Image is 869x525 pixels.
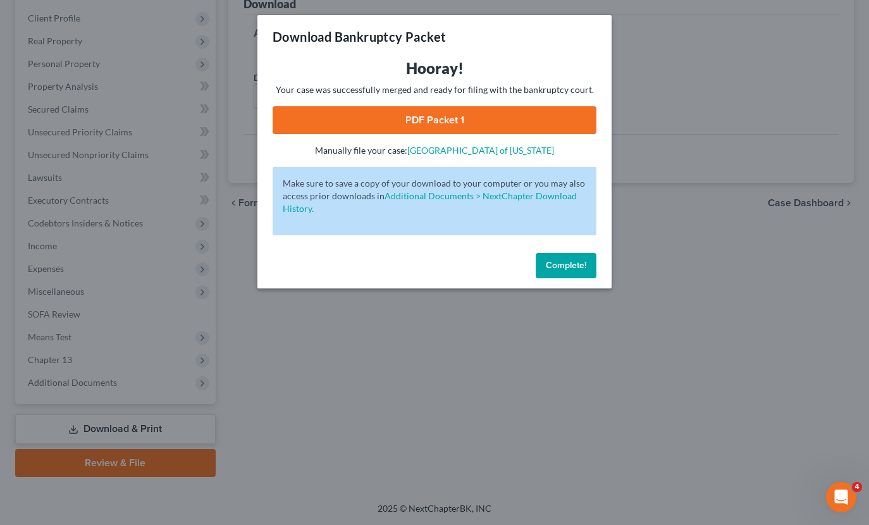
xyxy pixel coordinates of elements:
a: [GEOGRAPHIC_DATA] of [US_STATE] [407,145,554,156]
p: Make sure to save a copy of your download to your computer or you may also access prior downloads in [283,177,586,215]
h3: Hooray! [273,58,596,78]
span: 4 [852,482,862,492]
a: PDF Packet 1 [273,106,596,134]
p: Your case was successfully merged and ready for filing with the bankruptcy court. [273,83,596,96]
a: Additional Documents > NextChapter Download History. [283,190,577,214]
span: Complete! [546,260,586,271]
h3: Download Bankruptcy Packet [273,28,446,46]
button: Complete! [536,253,596,278]
iframe: Intercom live chat [826,482,856,512]
p: Manually file your case: [273,144,596,157]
